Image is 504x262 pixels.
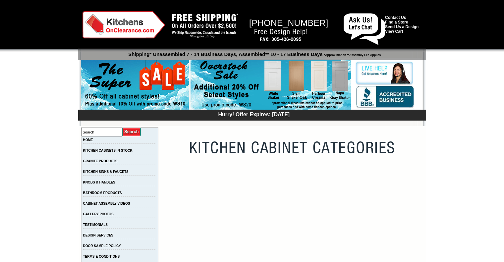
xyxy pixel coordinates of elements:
a: HOME [83,138,93,142]
a: Contact Us [385,15,406,20]
a: CABINET ASSEMBLY VIDEOS [83,202,130,205]
a: BATHROOM PRODUCTS [83,191,122,195]
p: Shipping* Unassembled 7 - 14 Business Days, Assembled** 10 - 17 Business Days [82,48,426,57]
a: KITCHEN SINKS & FAUCETS [83,170,129,174]
input: Submit [122,128,141,136]
img: Kitchens on Clearance Logo [83,11,165,38]
a: TERMS & CONDITIONS [83,255,120,258]
a: KITCHEN CABINETS IN-STOCK [83,149,133,152]
a: KNOBS & HANDLES [83,181,115,184]
span: *Approximation **Assembly Fee Applies [323,52,381,57]
a: GALLERY PHOTOS [83,212,114,216]
a: DOOR SAMPLE POLICY [83,244,121,248]
div: Hurry! Offer Expires: [DATE] [82,111,426,118]
span: [PHONE_NUMBER] [249,18,328,28]
a: GRANITE PRODUCTS [83,159,118,163]
a: View Cart [385,29,403,34]
a: DESIGN SERVICES [83,234,114,237]
a: Find a Store [385,20,408,25]
a: TESTIMONIALS [83,223,108,227]
a: Send Us a Design [385,25,419,29]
